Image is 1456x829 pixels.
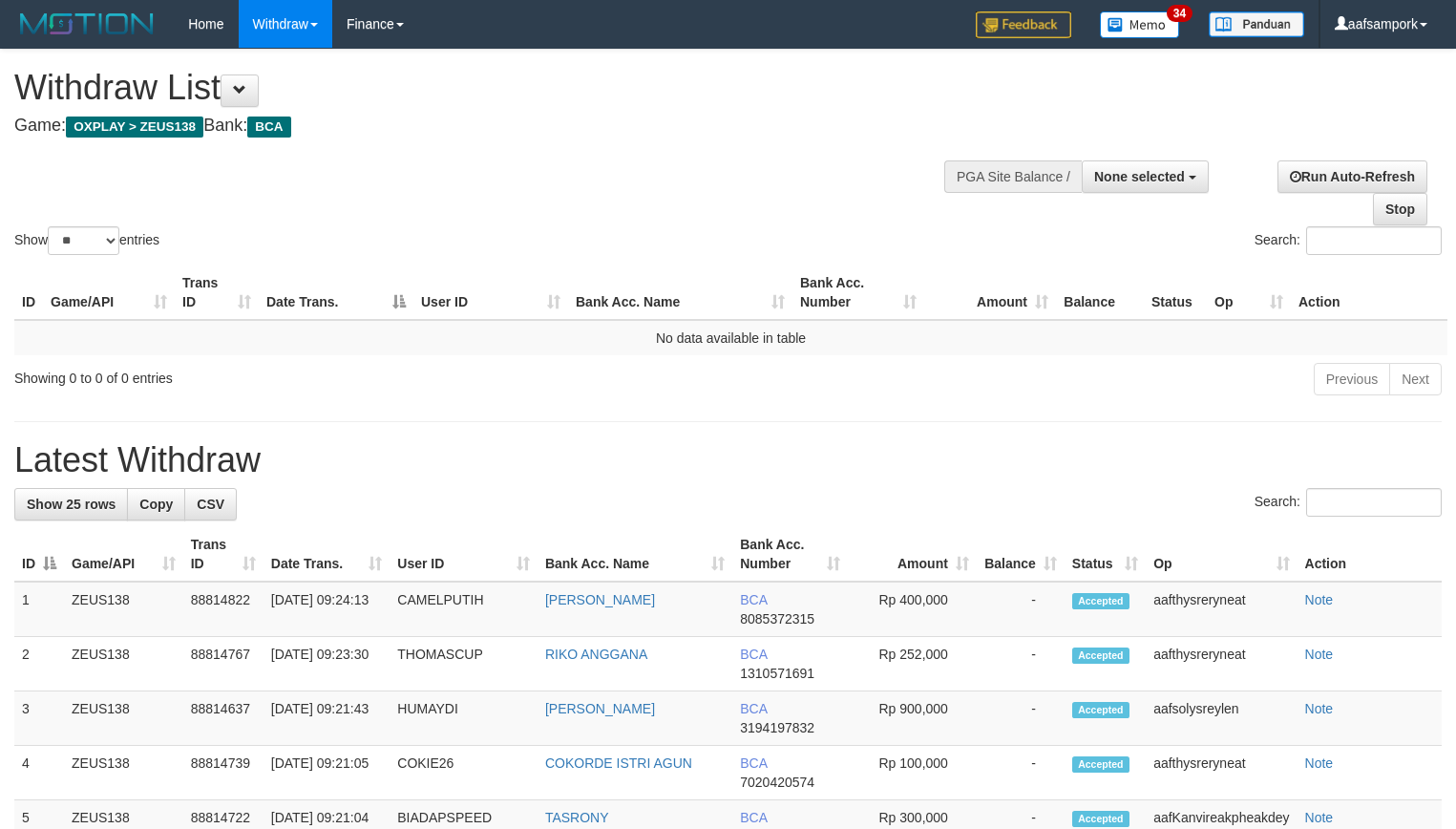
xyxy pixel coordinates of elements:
[1305,810,1334,825] a: Note
[390,691,538,746] td: HUMAYDI
[14,746,64,800] td: 4
[66,117,203,138] span: OXPLAY > ZEUS138
[127,488,185,521] a: Copy
[792,266,924,320] th: Bank Acc. Number: activate to sort column ascending
[14,691,64,746] td: 3
[1072,593,1129,609] span: Accepted
[14,637,64,691] td: 2
[1146,691,1297,746] td: aafsolysreylen
[1144,266,1207,320] th: Status
[740,755,767,771] span: BCA
[1072,756,1129,773] span: Accepted
[1389,363,1442,395] a: Next
[390,746,538,800] td: COKIE26
[14,361,592,388] div: Showing 0 to 0 of 0 entries
[740,701,767,716] span: BCA
[1056,266,1144,320] th: Balance
[977,527,1065,582] th: Balance: activate to sort column ascending
[264,527,390,582] th: Date Trans.: activate to sort column ascending
[1306,226,1442,255] input: Search:
[740,666,814,681] span: Copy 1310571691 to clipboard
[390,637,538,691] td: THOMASCUP
[14,117,952,136] h4: Game: Bank:
[14,582,64,637] td: 1
[1207,266,1291,320] th: Op: activate to sort column ascending
[1146,746,1297,800] td: aafthysreryneat
[1255,488,1442,517] label: Search:
[48,226,119,255] select: Showentries
[740,775,814,790] span: Copy 7020420574 to clipboard
[1305,755,1334,771] a: Note
[14,320,1447,355] td: No data available in table
[183,527,264,582] th: Trans ID: activate to sort column ascending
[197,497,224,512] span: CSV
[848,691,977,746] td: Rp 900,000
[259,266,413,320] th: Date Trans.: activate to sort column descending
[175,266,259,320] th: Trans ID: activate to sort column ascending
[1298,527,1442,582] th: Action
[264,691,390,746] td: [DATE] 09:21:43
[1373,193,1427,225] a: Stop
[848,582,977,637] td: Rp 400,000
[14,441,1442,479] h1: Latest Withdraw
[1146,637,1297,691] td: aafthysreryneat
[1305,592,1334,607] a: Note
[14,226,159,255] label: Show entries
[740,611,814,627] span: Copy 8085372315 to clipboard
[264,582,390,637] td: [DATE] 09:24:13
[1065,527,1146,582] th: Status: activate to sort column ascending
[184,488,237,521] a: CSV
[1100,11,1180,38] img: Button%20Memo.svg
[64,527,183,582] th: Game/API: activate to sort column ascending
[740,592,767,607] span: BCA
[14,488,128,521] a: Show 25 rows
[976,11,1071,38] img: Feedback.jpg
[1072,702,1129,718] span: Accepted
[183,582,264,637] td: 88814822
[1314,363,1390,395] a: Previous
[64,582,183,637] td: ZEUS138
[977,691,1065,746] td: -
[1209,11,1304,37] img: panduan.png
[1167,5,1192,22] span: 34
[545,701,655,716] a: [PERSON_NAME]
[264,746,390,800] td: [DATE] 09:21:05
[1305,701,1334,716] a: Note
[732,527,848,582] th: Bank Acc. Number: activate to sort column ascending
[183,691,264,746] td: 88814637
[740,720,814,735] span: Copy 3194197832 to clipboard
[545,755,692,771] a: COKORDE ISTRI AGUN
[183,746,264,800] td: 88814739
[14,266,43,320] th: ID
[390,582,538,637] td: CAMELPUTIH
[848,746,977,800] td: Rp 100,000
[1146,527,1297,582] th: Op: activate to sort column ascending
[568,266,792,320] th: Bank Acc. Name: activate to sort column ascending
[1255,226,1442,255] label: Search:
[27,497,116,512] span: Show 25 rows
[740,647,767,662] span: BCA
[1072,811,1129,827] span: Accepted
[1146,582,1297,637] td: aafthysreryneat
[390,527,538,582] th: User ID: activate to sort column ascending
[538,527,732,582] th: Bank Acc. Name: activate to sort column ascending
[247,117,290,138] span: BCA
[1082,160,1209,193] button: None selected
[14,69,952,107] h1: Withdraw List
[64,637,183,691] td: ZEUS138
[977,582,1065,637] td: -
[848,527,977,582] th: Amount: activate to sort column ascending
[1291,266,1447,320] th: Action
[944,160,1082,193] div: PGA Site Balance /
[14,527,64,582] th: ID: activate to sort column descending
[740,810,767,825] span: BCA
[977,637,1065,691] td: -
[1072,648,1129,664] span: Accepted
[545,647,647,662] a: RIKO ANGGANA
[139,497,173,512] span: Copy
[14,10,159,38] img: MOTION_logo.png
[545,592,655,607] a: [PERSON_NAME]
[1305,647,1334,662] a: Note
[977,746,1065,800] td: -
[545,810,609,825] a: TASRONY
